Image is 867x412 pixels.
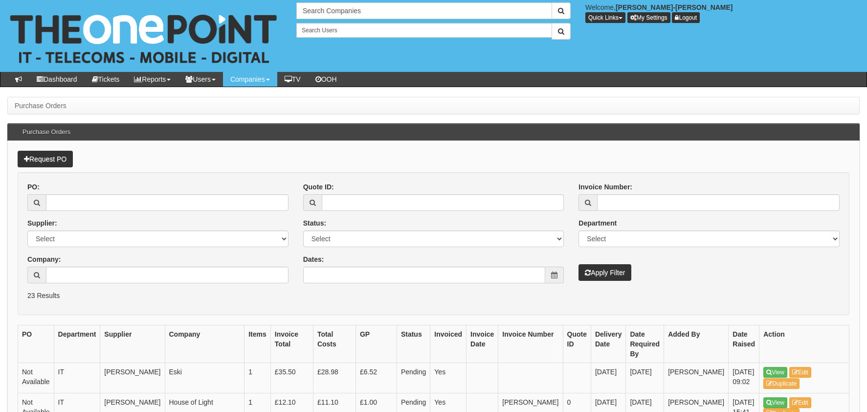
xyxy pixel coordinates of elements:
th: Date Raised [729,325,759,363]
h3: Purchase Orders [18,124,75,140]
div: Welcome, [578,2,867,23]
a: Dashboard [29,72,85,87]
label: Supplier: [27,218,57,228]
label: Status: [303,218,326,228]
a: Edit [789,397,811,408]
th: Company [165,325,245,363]
td: £35.50 [270,363,313,393]
th: Supplier [100,325,165,363]
th: Action [759,325,849,363]
td: Yes [430,363,467,393]
a: TV [277,72,308,87]
td: [DATE] [626,363,664,393]
a: My Settings [627,12,670,23]
th: Invoice Number [498,325,563,363]
th: Invoice Total [270,325,313,363]
a: Users [178,72,223,87]
th: Invoiced [430,325,467,363]
td: Eski [165,363,245,393]
td: [PERSON_NAME] [664,363,729,393]
a: Request PO [18,151,73,167]
input: Search Companies [296,2,552,19]
a: Edit [789,367,811,378]
li: Purchase Orders [15,101,67,111]
td: £6.52 [356,363,397,393]
label: Invoice Number: [578,182,632,192]
a: OOH [308,72,344,87]
td: Pending [397,363,430,393]
th: Date Required By [626,325,664,363]
td: £28.98 [313,363,356,393]
label: Quote ID: [303,182,334,192]
th: Delivery Date [591,325,625,363]
th: Items [245,325,271,363]
button: Quick Links [585,12,625,23]
td: IT [54,363,100,393]
td: [PERSON_NAME] [100,363,165,393]
th: GP [356,325,397,363]
th: Added By [664,325,729,363]
th: PO [18,325,54,363]
a: Tickets [85,72,127,87]
p: 23 Results [27,291,840,300]
th: Department [54,325,100,363]
b: [PERSON_NAME]-[PERSON_NAME] [616,3,733,11]
label: PO: [27,182,40,192]
a: View [763,397,787,408]
td: [DATE] 09:02 [729,363,759,393]
button: Apply Filter [578,264,631,281]
input: Search Users [296,23,552,38]
th: Quote ID [563,325,591,363]
th: Total Costs [313,325,356,363]
td: 1 [245,363,271,393]
td: [DATE] [591,363,625,393]
a: View [763,367,787,378]
a: Companies [223,72,277,87]
label: Department [578,218,617,228]
a: Logout [672,12,700,23]
th: Invoice Date [467,325,498,363]
td: Not Available [18,363,54,393]
th: Status [397,325,430,363]
a: Reports [127,72,178,87]
label: Dates: [303,254,324,264]
a: Duplicate [763,378,800,389]
label: Company: [27,254,61,264]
